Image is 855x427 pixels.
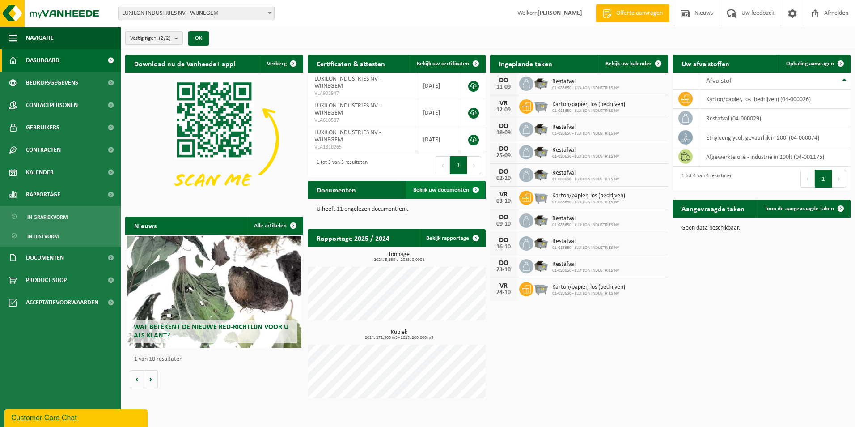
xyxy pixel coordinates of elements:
span: Toon de aangevraagde taken [765,206,834,212]
span: VLA903947 [314,90,409,97]
span: Rapportage [26,184,60,206]
span: 01-083650 - LUXILON INDUSTRIES NV [552,108,625,114]
a: Ophaling aanvragen [779,55,850,73]
a: Offerte aanvragen [596,4,669,22]
span: Karton/papier, los (bedrijven) [552,192,625,200]
h2: Nieuws [125,217,165,234]
button: Vorige [130,370,144,388]
img: WB-5000-GAL-GY-01 [533,144,549,159]
span: Documenten [26,247,64,269]
span: 2024: 5,635 t - 2025: 0,000 t [312,258,486,262]
a: Toon de aangevraagde taken [758,200,850,218]
span: In grafiekvorm [27,209,68,226]
span: LUXILON INDUSTRIES NV - WIJNEGEM [314,102,381,116]
span: Gebruikers [26,116,59,139]
span: 01-083650 - LUXILON INDUSTRIES NV [552,268,619,273]
span: Wat betekent de nieuwe RED-richtlijn voor u als klant? [134,324,288,339]
p: 1 van 10 resultaten [134,356,299,363]
img: WB-5000-GAL-GY-01 [533,258,549,273]
span: Ophaling aanvragen [786,61,834,67]
img: Download de VHEPlus App [125,73,303,206]
img: WB-2500-GAL-GY-01 [533,281,549,296]
div: DO [495,214,512,221]
img: WB-5000-GAL-GY-01 [533,167,549,182]
span: Dashboard [26,49,59,72]
p: U heeft 11 ongelezen document(en). [317,206,477,213]
span: LUXILON INDUSTRIES NV - WIJNEGEM [314,76,381,90]
span: Restafval [552,78,619,85]
span: VLA610587 [314,117,409,124]
span: Restafval [552,147,619,154]
span: Restafval [552,238,619,245]
button: Vestigingen(2/2) [125,31,183,45]
span: Karton/papier, los (bedrijven) [552,101,625,108]
div: DO [495,77,512,84]
td: [DATE] [416,99,459,126]
h3: Tonnage [312,252,486,262]
span: Bekijk uw certificaten [417,61,469,67]
img: WB-2500-GAL-GY-01 [533,189,549,205]
img: WB-5000-GAL-GY-01 [533,212,549,227]
span: Navigatie [26,27,54,49]
div: DO [495,237,512,244]
div: 23-10 [495,267,512,273]
span: Kalender [26,161,54,184]
a: Bekijk rapportage [419,229,485,247]
a: In grafiekvorm [2,208,119,225]
a: Wat betekent de nieuwe RED-richtlijn voor u als klant? [127,236,301,348]
button: Previous [436,156,450,174]
count: (2/2) [159,35,171,41]
span: Karton/papier, los (bedrijven) [552,284,625,291]
div: 1 tot 3 van 3 resultaten [312,155,368,175]
a: Alle artikelen [247,217,302,235]
span: LUXILON INDUSTRIES NV - WIJNEGEM [314,129,381,143]
button: Verberg [260,55,302,73]
div: 11-09 [495,84,512,90]
span: Afvalstof [706,77,732,85]
button: 1 [450,156,467,174]
span: LUXILON INDUSTRIES NV - WIJNEGEM [118,7,275,20]
span: Contactpersonen [26,94,78,116]
span: Product Shop [26,269,67,291]
span: Acceptatievoorwaarden [26,291,98,314]
a: Bekijk uw documenten [406,181,485,199]
div: 24-10 [495,290,512,296]
span: Offerte aanvragen [614,9,665,18]
div: DO [495,168,512,175]
div: DO [495,123,512,130]
h2: Certificaten & attesten [308,55,394,72]
span: Restafval [552,215,619,222]
span: LUXILON INDUSTRIES NV - WIJNEGEM [119,7,274,20]
span: Verberg [267,61,287,67]
span: Bekijk uw kalender [605,61,652,67]
td: restafval (04-000029) [699,109,851,128]
h2: Documenten [308,181,365,198]
button: Volgende [144,370,158,388]
strong: [PERSON_NAME] [538,10,582,17]
h2: Aangevraagde taken [673,200,753,217]
div: 25-09 [495,153,512,159]
div: 18-09 [495,130,512,136]
div: 1 tot 4 van 4 resultaten [677,169,732,188]
p: Geen data beschikbaar. [681,225,842,231]
button: Next [467,156,481,174]
a: Bekijk uw kalender [598,55,667,73]
button: Next [832,170,846,188]
img: WB-2500-GAL-GY-01 [533,98,549,113]
iframe: chat widget [4,407,149,427]
span: 01-083650 - LUXILON INDUSTRIES NV [552,131,619,137]
span: Restafval [552,124,619,131]
div: 02-10 [495,175,512,182]
span: In lijstvorm [27,228,59,245]
div: 09-10 [495,221,512,227]
span: Restafval [552,170,619,177]
a: In lijstvorm [2,227,119,244]
div: 16-10 [495,244,512,250]
div: DO [495,260,512,267]
span: Vestigingen [130,32,171,45]
div: VR [495,191,512,198]
div: VR [495,100,512,107]
td: [DATE] [416,73,459,99]
td: karton/papier, los (bedrijven) (04-000026) [699,90,851,109]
